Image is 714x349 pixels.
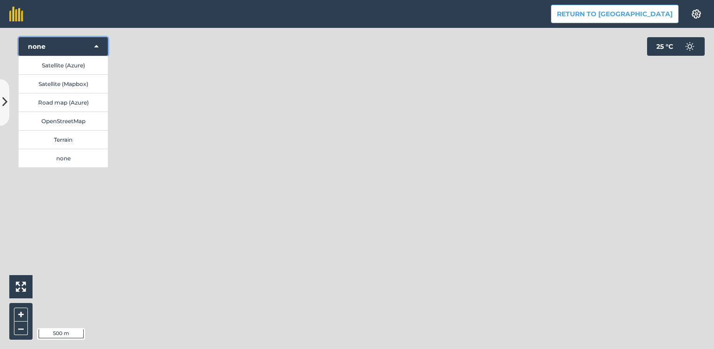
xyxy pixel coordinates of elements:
button: Satellite (Mapbox) [19,74,108,93]
button: Terrain [19,130,108,149]
img: svg+xml;base64,PD94bWwgdmVyc2lvbj0iMS4wIiBlbmNvZGluZz0idXRmLTgiPz4KPCEtLSBHZW5lcmF0b3I6IEFkb2JlIE... [681,37,699,56]
button: Road map (Azure) [19,93,108,112]
span: 25 ° C [656,37,673,56]
button: + [14,308,28,322]
img: Four arrows, one pointing top left, one top right, one bottom right and the last bottom left [16,282,26,292]
button: OpenStreetMap [19,112,108,130]
button: 25 °C [647,37,705,56]
button: Return to [GEOGRAPHIC_DATA] [551,5,679,23]
button: none [19,149,108,167]
button: none [19,37,108,56]
button: – [14,322,28,335]
img: fieldmargin Logo [9,7,23,21]
button: Satellite (Azure) [19,56,108,74]
img: A cog icon [691,9,702,19]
